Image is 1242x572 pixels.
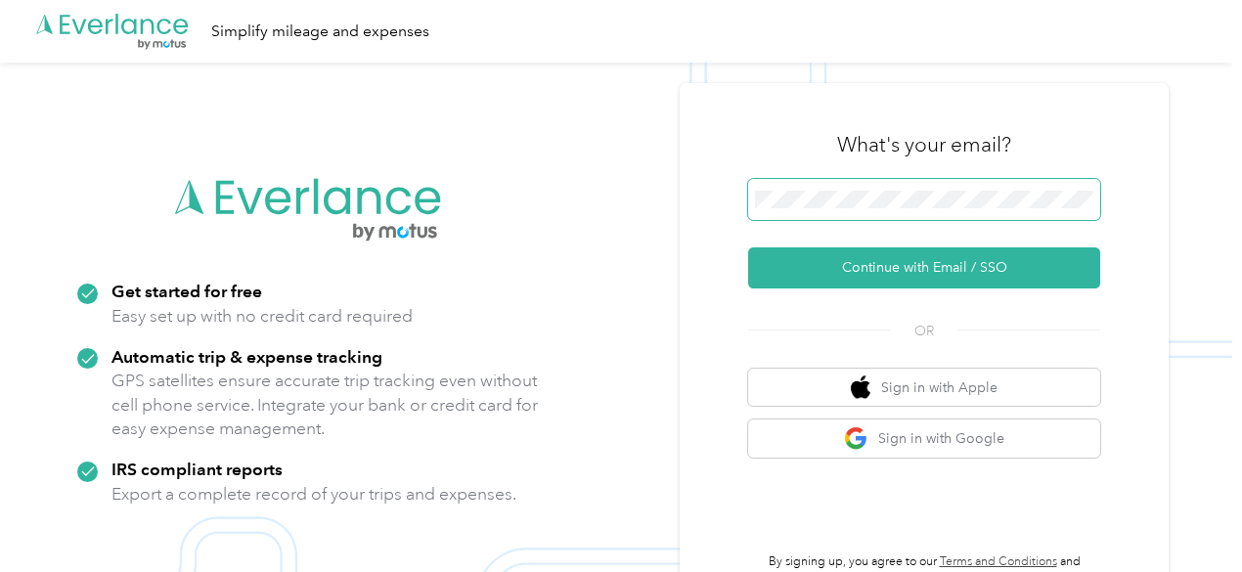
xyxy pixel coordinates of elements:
[111,304,413,329] p: Easy set up with no credit card required
[211,20,429,44] div: Simplify mileage and expenses
[890,321,958,341] span: OR
[748,369,1100,407] button: apple logoSign in with Apple
[851,375,870,400] img: apple logo
[111,459,283,479] strong: IRS compliant reports
[748,247,1100,288] button: Continue with Email / SSO
[111,346,382,367] strong: Automatic trip & expense tracking
[111,482,516,506] p: Export a complete record of your trips and expenses.
[844,426,868,451] img: google logo
[748,419,1100,458] button: google logoSign in with Google
[111,281,262,301] strong: Get started for free
[837,131,1011,158] h3: What's your email?
[111,369,539,441] p: GPS satellites ensure accurate trip tracking even without cell phone service. Integrate your bank...
[940,554,1057,569] a: Terms and Conditions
